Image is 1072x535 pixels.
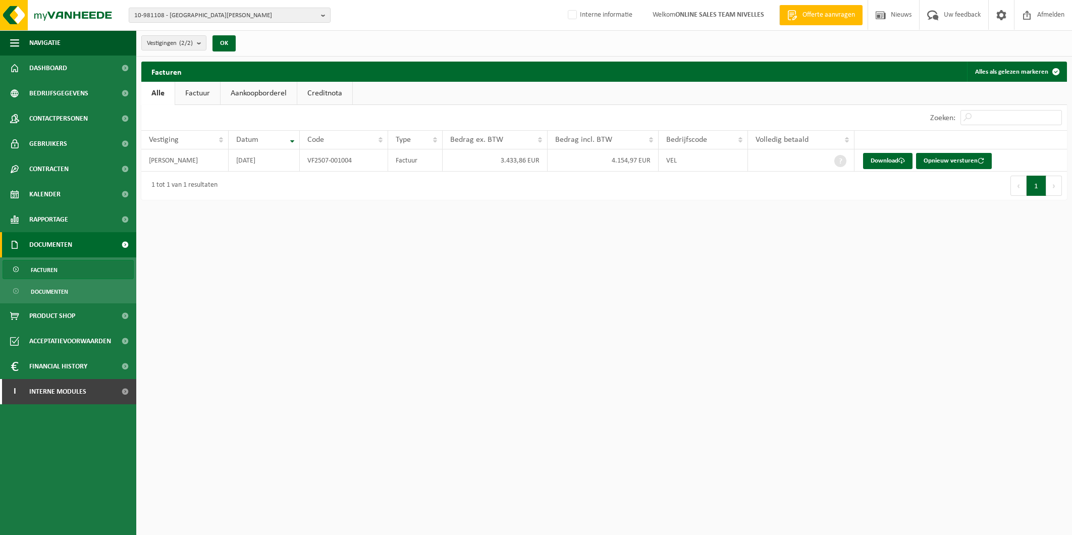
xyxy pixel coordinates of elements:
button: Vestigingen(2/2) [141,35,206,50]
label: Interne informatie [566,8,632,23]
span: Product Shop [29,303,75,329]
span: Facturen [31,260,58,280]
a: Facturen [3,260,134,279]
span: Rapportage [29,207,68,232]
span: Vestigingen [147,36,193,51]
td: [PERSON_NAME] [141,149,229,172]
span: Interne modules [29,379,86,404]
span: Volledig betaald [756,136,809,144]
a: Download [863,153,913,169]
a: Creditnota [297,82,352,105]
label: Zoeken: [930,114,955,122]
button: OK [212,35,236,51]
span: Kalender [29,182,61,207]
span: Documenten [31,282,68,301]
span: Bedrijfscode [666,136,707,144]
span: Type [396,136,411,144]
div: 1 tot 1 van 1 resultaten [146,177,218,195]
a: Alle [141,82,175,105]
span: Documenten [29,232,72,257]
count: (2/2) [179,40,193,46]
span: Datum [236,136,258,144]
td: 4.154,97 EUR [548,149,658,172]
td: VEL [659,149,748,172]
span: Bedrag incl. BTW [555,136,612,144]
span: Contracten [29,156,69,182]
button: Previous [1010,176,1027,196]
td: VF2507-001004 [300,149,389,172]
a: Aankoopborderel [221,82,297,105]
a: Documenten [3,282,134,301]
td: [DATE] [229,149,299,172]
span: 10-981108 - [GEOGRAPHIC_DATA][PERSON_NAME] [134,8,317,23]
span: Vestiging [149,136,179,144]
a: Factuur [175,82,220,105]
button: Opnieuw versturen [916,153,992,169]
span: Contactpersonen [29,106,88,131]
span: Dashboard [29,56,67,81]
span: Gebruikers [29,131,67,156]
td: 3.433,86 EUR [443,149,548,172]
button: Alles als gelezen markeren [967,62,1066,82]
strong: ONLINE SALES TEAM NIVELLES [675,11,764,19]
button: 1 [1027,176,1046,196]
button: Next [1046,176,1062,196]
button: 10-981108 - [GEOGRAPHIC_DATA][PERSON_NAME] [129,8,331,23]
h2: Facturen [141,62,192,81]
a: Offerte aanvragen [779,5,863,25]
span: I [10,379,19,404]
span: Code [307,136,324,144]
span: Financial History [29,354,87,379]
span: Navigatie [29,30,61,56]
td: Factuur [388,149,443,172]
span: Bedrag ex. BTW [450,136,503,144]
span: Acceptatievoorwaarden [29,329,111,354]
span: Bedrijfsgegevens [29,81,88,106]
span: Offerte aanvragen [800,10,857,20]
